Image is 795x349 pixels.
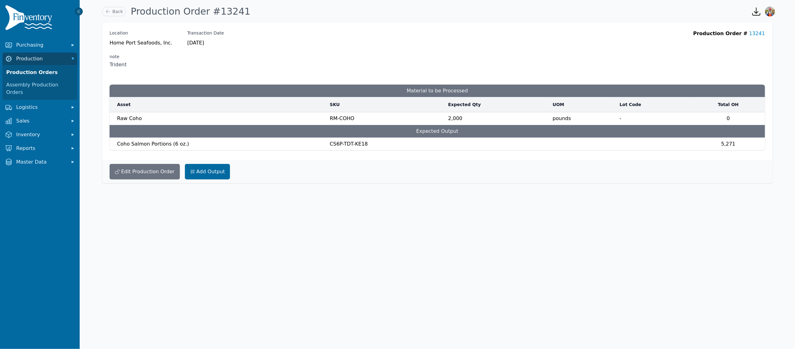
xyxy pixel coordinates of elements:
button: Purchasing [2,39,77,51]
span: Raw Coho [117,115,142,121]
label: Transaction Date [187,30,224,36]
span: Production [16,55,66,63]
span: 2,000 [448,115,463,121]
a: Assembly Production Orders [4,79,76,99]
img: Sera Wheeler [765,7,775,16]
th: SKU [326,97,445,112]
th: UOM [549,97,616,112]
span: Master Data [16,158,66,166]
a: Back [102,7,126,16]
button: Reports [2,142,77,155]
span: Home Port Seafoods, Inc. [110,39,172,47]
button: Logistics [2,101,77,114]
img: Finventory [5,5,55,33]
h1: Production Order #13241 [131,6,251,17]
h3: Material to be Processed [110,85,765,97]
span: Logistics [16,104,66,111]
button: Master Data [2,156,77,168]
a: Add Output [185,164,230,179]
td: 0 [692,112,765,125]
a: Production Orders [4,66,76,79]
span: Sales [16,117,66,125]
td: RM-COHO [326,112,445,125]
th: Total OH [692,97,765,112]
span: Production Order # [693,30,748,36]
button: Inventory [2,128,77,141]
td: Expected Output [110,125,765,138]
button: Sales [2,115,77,127]
span: pounds [553,115,612,122]
td: CS6P-TDT-KE18 [326,138,445,151]
span: [DATE] [187,39,224,47]
span: Purchasing [16,41,66,49]
th: Lot Code [616,97,692,112]
th: Expected Qty [445,97,549,112]
label: Location [110,30,172,36]
button: Edit Production Order [110,164,180,179]
span: Inventory [16,131,66,138]
td: 5,271 [692,138,765,151]
button: Production [2,53,77,65]
span: Trident [110,61,127,68]
span: - [620,115,622,121]
span: Coho Salmon Portions (6 oz.) [117,141,189,147]
a: 13241 [749,30,765,36]
th: Asset [110,97,326,112]
span: Reports [16,145,66,152]
span: note [110,54,127,60]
